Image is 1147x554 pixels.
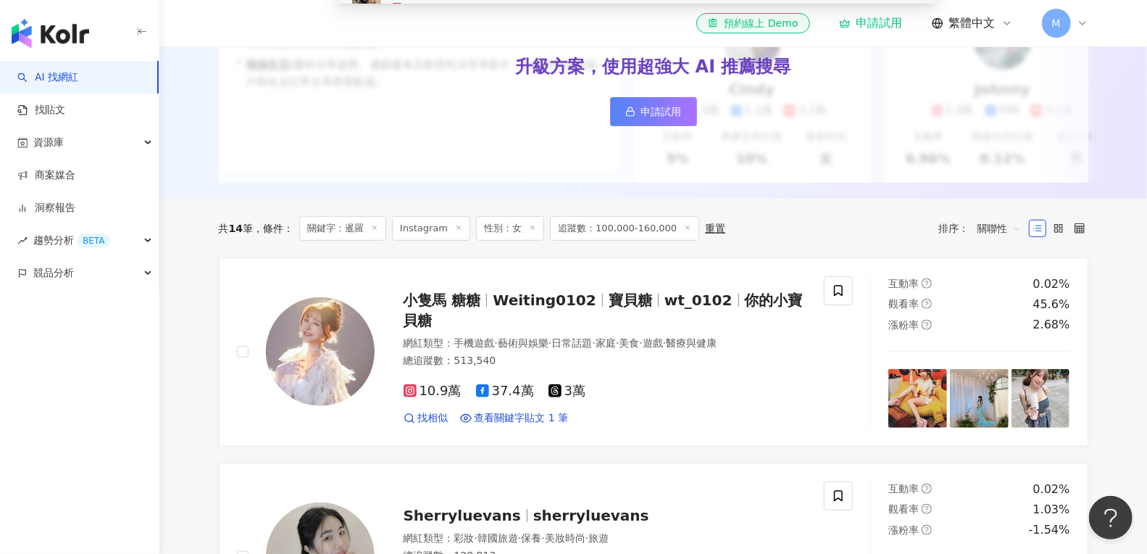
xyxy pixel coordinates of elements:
[888,483,919,495] span: 互動率
[708,16,798,30] div: 預約線上 Demo
[888,369,947,428] img: post-image
[12,19,89,48] img: logo
[549,337,551,349] span: ·
[454,337,495,349] span: 手機遊戲
[17,103,65,117] a: 找貼文
[888,503,919,515] span: 觀看率
[977,217,1021,240] span: 關聯性
[1029,522,1070,538] div: -1.54%
[518,532,521,544] span: ·
[939,217,1029,240] div: 排序：
[17,168,75,183] a: 商案媒合
[404,411,449,426] a: 找相似
[521,532,541,544] span: 保養
[888,319,919,331] span: 漲粉率
[475,411,569,426] span: 查看關鍵字貼文 1 筆
[585,532,588,544] span: ·
[643,337,663,349] span: 遊戲
[664,292,733,309] span: wt_0102
[922,299,932,309] span: question-circle
[888,298,919,310] span: 觀看率
[588,532,609,544] span: 旅遊
[229,223,243,234] span: 14
[477,532,518,544] span: 韓國旅遊
[475,532,477,544] span: ·
[1051,15,1060,31] span: M
[922,525,932,535] span: question-circle
[592,337,595,349] span: ·
[392,216,470,241] span: Instagram
[550,216,699,241] span: 追蹤數：100,000-160,000
[219,258,1088,446] a: KOL Avatar小隻馬 糖糖Weiting0102寶貝糖wt_0102你的小寶貝糖網紅類型：手機遊戲·藝術與娛樂·日常話題·家庭·美食·遊戲·醫療與健康總追蹤數：513,54010.9萬37...
[404,507,521,524] span: Sherryluevans
[476,216,544,241] span: 性別：女
[1033,276,1070,292] div: 0.02%
[253,223,293,234] span: 條件 ：
[619,337,639,349] span: 美食
[705,223,725,234] div: 重置
[950,369,1009,428] img: post-image
[839,16,903,30] a: 申請試用
[545,532,585,544] span: 美妝時尚
[666,337,717,349] span: 醫療與健康
[596,337,616,349] span: 家庭
[1033,481,1070,497] div: 0.02%
[460,411,569,426] a: 查看關鍵字貼文 1 筆
[1033,502,1070,518] div: 1.03%
[495,337,498,349] span: ·
[949,15,996,31] span: 繁體中文
[33,224,110,257] span: 趨勢分析
[299,216,386,241] span: 關鍵字：暹羅
[609,292,652,309] span: 寶貝糖
[219,223,253,234] div: 共 筆
[888,524,919,536] span: 漲粉率
[541,532,544,544] span: ·
[404,292,803,329] span: 你的小寶貝糖
[549,384,585,399] span: 3萬
[1012,369,1070,428] img: post-image
[1033,317,1070,333] div: 2.68%
[696,13,809,33] a: 預約線上 Demo
[476,384,534,399] span: 37.4萬
[616,337,619,349] span: ·
[639,337,642,349] span: ·
[17,236,28,246] span: rise
[404,292,481,309] span: 小隻馬 糖糖
[1033,297,1070,313] div: 45.6%
[493,292,596,309] span: Weiting0102
[663,337,666,349] span: ·
[418,411,449,426] span: 找相似
[404,384,462,399] span: 10.9萬
[533,507,649,524] span: sherryluevans
[922,320,932,330] span: question-circle
[266,297,375,406] img: KOL Avatar
[33,257,74,289] span: 競品分析
[454,532,475,544] span: 彩妝
[922,278,932,289] span: question-circle
[922,504,932,514] span: question-circle
[888,278,919,289] span: 互動率
[404,336,807,351] div: 網紅類型 ：
[17,70,78,85] a: searchAI 找網紅
[404,354,807,368] div: 總追蹤數 ： 513,540
[33,126,64,159] span: 資源庫
[17,201,75,215] a: 洞察報告
[498,337,549,349] span: 藝術與娛樂
[641,106,682,117] span: 申請試用
[551,337,592,349] span: 日常話題
[922,484,932,494] span: question-circle
[404,532,807,546] div: 網紅類型 ：
[1089,496,1133,539] iframe: Help Scout Beacon - Open
[77,233,110,248] div: BETA
[515,55,791,80] div: 升級方案，使用超強大 AI 推薦搜尋
[610,97,697,126] a: 申請試用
